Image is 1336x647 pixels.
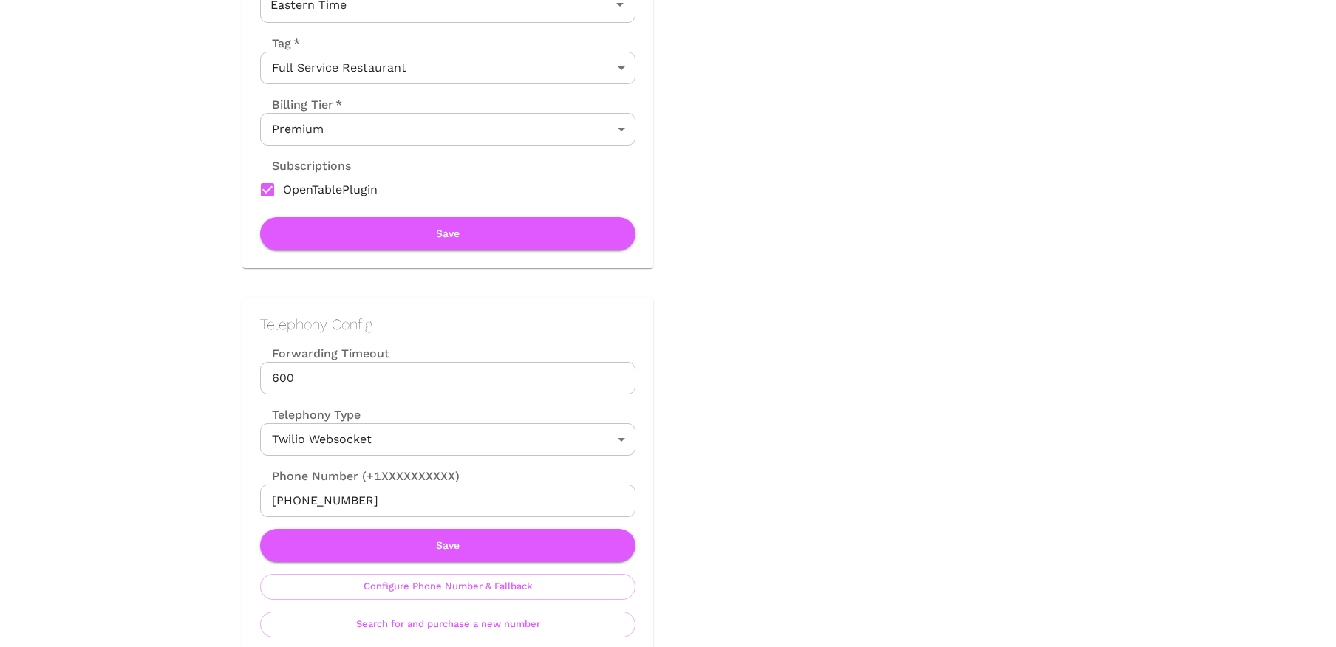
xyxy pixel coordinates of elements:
label: Subscriptions [260,157,351,174]
span: OpenTablePlugin [283,181,378,199]
label: Phone Number (+1XXXXXXXXXX) [260,468,635,485]
div: Premium [260,113,635,146]
button: Save [260,217,635,250]
label: Tag [260,35,300,52]
button: Configure Phone Number & Fallback [260,574,635,600]
label: Forwarding Timeout [260,345,635,362]
h2: Telephony Config [260,315,635,333]
div: Full Service Restaurant [260,52,635,84]
div: Twilio Websocket [260,423,635,456]
label: Billing Tier [260,96,342,113]
button: Save [260,529,635,562]
button: Search for and purchase a new number [260,612,635,637]
label: Telephony Type [260,406,361,423]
